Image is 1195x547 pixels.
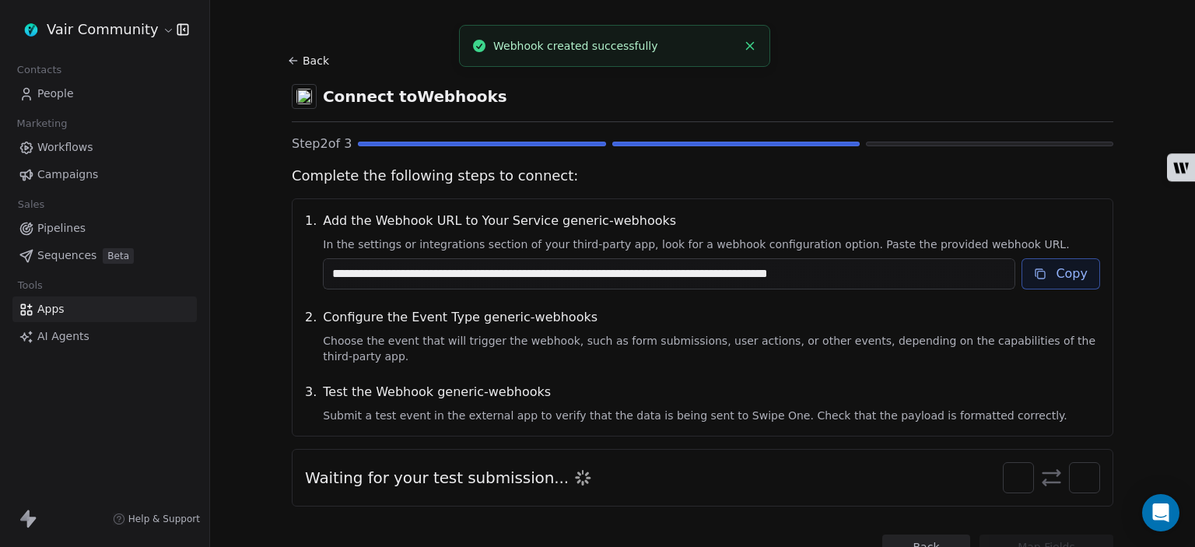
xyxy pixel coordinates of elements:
[292,135,352,153] span: Step 2 of 3
[305,383,317,423] span: 3 .
[323,86,507,107] span: Connect to Webhooks
[323,333,1100,364] span: Choose the event that will trigger the webhook, such as form submissions, user actions, or other ...
[37,167,98,183] span: Campaigns
[12,324,197,349] a: AI Agents
[22,20,40,39] img: VAIR%20LOGO%20PNG%20-%20Copy.png
[323,408,1100,423] span: Submit a test event in the external app to verify that the data is being sent to Swipe One. Check...
[323,212,1100,230] span: Add the Webhook URL to Your Service generic-webhooks
[12,135,197,160] a: Workflows
[323,237,1100,252] span: In the settings or integrations section of your third-party app, look for a webhook configuration...
[11,193,51,216] span: Sales
[12,81,197,107] a: People
[286,47,335,75] button: Back
[12,162,197,188] a: Campaigns
[305,467,569,489] span: Waiting for your test submission...
[323,383,1100,401] span: Test the Webhook generic-webhooks
[37,301,65,317] span: Apps
[113,513,200,525] a: Help & Support
[37,247,96,264] span: Sequences
[740,36,760,56] button: Close toast
[493,38,737,54] div: Webhook created successfully
[11,274,49,297] span: Tools
[292,166,1113,186] span: Complete the following steps to connect:
[37,220,86,237] span: Pipelines
[10,112,74,135] span: Marketing
[37,328,89,345] span: AI Agents
[296,89,312,104] img: webhooks.svg
[103,248,134,264] span: Beta
[37,86,74,102] span: People
[1008,468,1029,488] img: swipeonelogo.svg
[1022,258,1100,289] button: Copy
[12,243,197,268] a: SequencesBeta
[128,513,200,525] span: Help & Support
[305,212,317,289] span: 1 .
[305,308,317,364] span: 2 .
[10,58,68,82] span: Contacts
[1074,468,1095,488] img: webhooks.svg
[323,308,1100,327] span: Configure the Event Type generic-webhooks
[47,19,159,40] span: Vair Community
[19,16,166,43] button: Vair Community
[1142,494,1179,531] div: Open Intercom Messenger
[12,216,197,241] a: Pipelines
[37,139,93,156] span: Workflows
[12,296,197,322] a: Apps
